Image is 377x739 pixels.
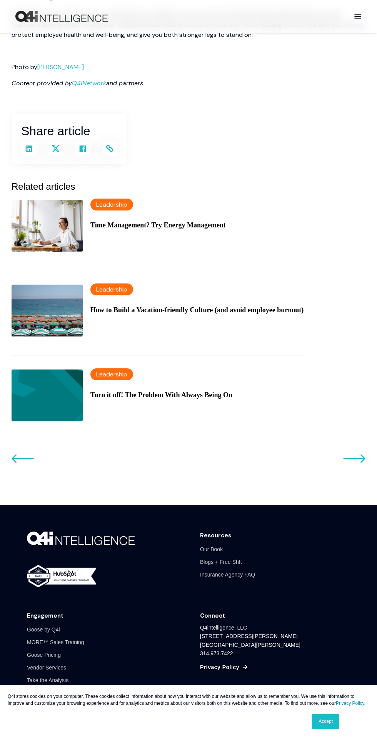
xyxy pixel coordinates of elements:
[312,714,339,729] a: Accept
[90,391,232,399] a: Turn it off! The Problem With Always Being On
[27,649,61,661] a: Goose Pricing
[90,306,304,314] a: How to Build a Vacation-friendly Culture (and avoid employee burnout)
[27,661,66,674] a: Vendor Services
[27,623,84,687] div: Navigation Menu
[200,568,255,581] a: Insurance Agency FAQ
[90,199,133,210] label: Leadership
[90,221,226,229] a: Time Management? Try Energy Management
[12,200,83,252] img: Smiling woman in a white blouse working on a computer at a desk with flowers on the table.
[27,623,60,636] a: Goose by Q4i
[200,543,255,581] div: Navigation Menu
[12,79,72,87] em: Content provided by
[200,612,225,620] div: Connect
[21,121,117,141] h2: Share article
[27,565,96,587] img: gold-horizontal-white-2
[27,612,63,620] div: Engagement
[75,141,90,156] a: Share on Facebook
[27,674,68,686] a: Take the Analysis
[21,141,37,156] a: Share on LinkedIn
[12,63,84,71] span: Photo by
[15,11,108,22] img: Q4intelligence, LLC logo
[200,556,242,568] a: Blogs + Free Sh!t
[200,663,239,671] a: Privacy Policy
[37,63,84,71] a: [PERSON_NAME]
[90,368,133,380] label: Leadership
[350,10,365,23] a: Open Burger Menu
[12,454,34,466] a: Go to next post
[343,454,365,466] a: Go to previous post
[8,693,369,707] p: Q4i stores cookies on your computer. These cookies collect information about how you interact wit...
[27,532,135,545] img: Q4i-white-logo
[48,141,63,156] a: Share on X
[200,532,231,539] div: Resources
[12,179,304,194] h3: Related articles
[72,79,106,87] a: Q4iNetwork
[336,701,364,706] a: Privacy Policy
[200,623,300,658] div: Q4intelligence, LLC [STREET_ADDRESS][PERSON_NAME] [GEOGRAPHIC_DATA][PERSON_NAME] 314.973.7422
[102,141,117,156] a: Copy and share the link
[106,79,143,87] em: and partners
[90,283,133,295] label: Leadership
[15,11,108,22] a: Back to Home
[200,543,223,556] a: Our Book
[27,636,84,649] a: MORE™ Sales Training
